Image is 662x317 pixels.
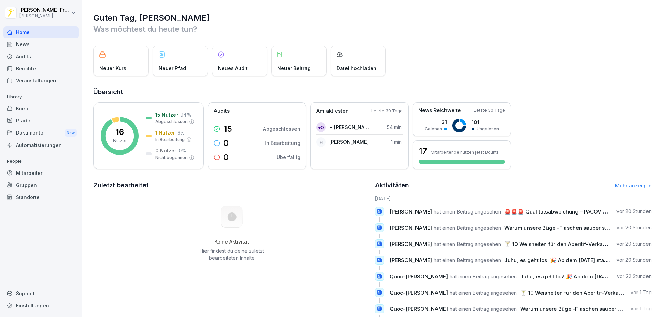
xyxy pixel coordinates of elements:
p: Letzte 30 Tage [371,108,403,114]
div: New [65,129,77,137]
p: 15 Nutzer [155,111,178,118]
p: Neuer Beitrag [277,65,311,72]
p: [PERSON_NAME] [19,13,70,18]
p: Gelesen [425,126,442,132]
p: [PERSON_NAME] [329,138,369,146]
p: 31 [425,119,447,126]
p: Audits [214,107,230,115]
a: Einstellungen [3,299,79,311]
p: Mitarbeitende nutzen jetzt Bounti [431,150,498,155]
p: News Reichweite [418,107,461,115]
span: hat einen Beitrag angesehen [434,241,501,247]
p: Nicht begonnen [155,155,188,161]
p: 0 Nutzer [155,147,177,154]
p: Neuer Kurs [99,65,126,72]
a: Home [3,26,79,38]
p: vor 1 Tag [631,289,652,296]
p: 1 Nutzer [155,129,175,136]
p: 16 [116,128,124,136]
div: +O [316,122,326,132]
p: 15 [223,125,232,133]
p: 94 % [180,111,191,118]
p: 0 [223,139,229,147]
h6: [DATE] [375,195,652,202]
p: Nutzer [113,138,127,144]
p: Letzte 30 Tage [474,107,505,113]
h1: Guten Tag, [PERSON_NAME] [93,12,652,23]
p: 101 [472,119,499,126]
p: Was möchtest du heute tun? [93,23,652,34]
a: Kurse [3,102,79,115]
p: In Bearbeitung [265,139,300,147]
a: DokumenteNew [3,127,79,139]
span: [PERSON_NAME] [390,257,432,264]
p: Ungelesen [477,126,499,132]
p: [PERSON_NAME] Frontini [19,7,70,13]
a: Standorte [3,191,79,203]
a: Automatisierungen [3,139,79,151]
p: Neuer Pfad [159,65,186,72]
a: Gruppen [3,179,79,191]
p: Datei hochladen [337,65,377,72]
p: Abgeschlossen [263,125,300,132]
span: Quoc-[PERSON_NAME] [390,273,448,280]
h3: 17 [419,145,427,157]
p: Library [3,91,79,102]
p: In Bearbeitung [155,137,185,143]
span: hat einen Beitrag angesehen [434,225,501,231]
a: Audits [3,50,79,62]
p: vor 22 Stunden [617,273,652,280]
a: Pfade [3,115,79,127]
p: Neues Audit [218,65,248,72]
h2: Übersicht [93,87,652,97]
h2: Aktivitäten [375,180,409,190]
a: News [3,38,79,50]
span: [PERSON_NAME] [390,225,432,231]
span: hat einen Beitrag angesehen [450,306,517,312]
h5: Keine Aktivität [197,239,267,245]
span: Quoc-[PERSON_NAME] [390,306,448,312]
p: vor 20 Stunden [616,240,652,247]
span: [PERSON_NAME] [390,208,432,215]
p: vor 20 Stunden [616,208,652,215]
p: vor 20 Stunden [616,224,652,231]
span: hat einen Beitrag angesehen [434,208,501,215]
a: Mehr anzeigen [615,182,652,188]
div: H [316,137,326,147]
p: 54 min. [387,123,403,131]
p: vor 20 Stunden [616,257,652,264]
a: Veranstaltungen [3,75,79,87]
p: + [PERSON_NAME] [PERSON_NAME] [329,123,369,131]
p: People [3,156,79,167]
span: hat einen Beitrag angesehen [434,257,501,264]
p: 1 min. [391,138,403,146]
h2: Zuletzt bearbeitet [93,180,370,190]
span: hat einen Beitrag angesehen [450,289,517,296]
p: 0 [223,153,229,161]
p: 6 % [177,129,185,136]
div: Dokumente [3,127,79,139]
div: Support [3,287,79,299]
p: Am aktivsten [316,107,349,115]
a: Mitarbeiter [3,167,79,179]
span: hat einen Beitrag angesehen [450,273,517,280]
p: vor 1 Tag [631,305,652,312]
p: Überfällig [277,153,300,161]
span: [PERSON_NAME] [390,241,432,247]
p: Hier findest du deine zuletzt bearbeiteten Inhalte [197,248,267,261]
p: 0 % [179,147,186,154]
p: Abgeschlossen [155,119,188,125]
a: Berichte [3,62,79,75]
